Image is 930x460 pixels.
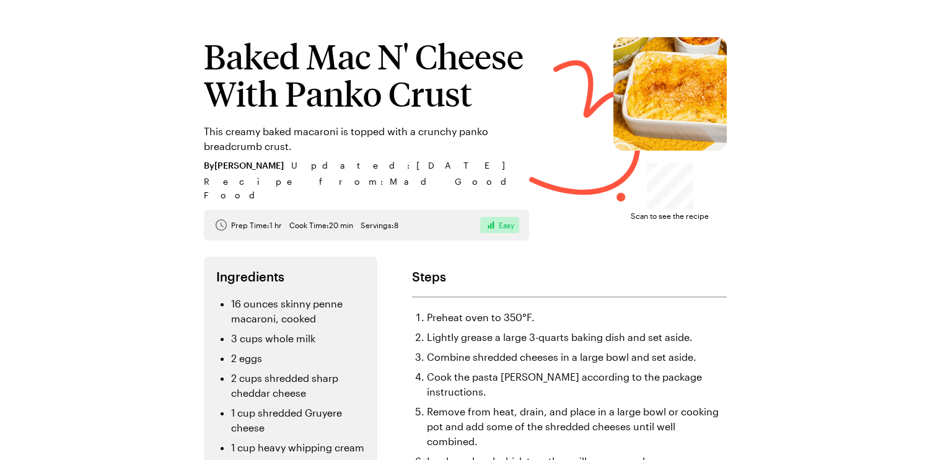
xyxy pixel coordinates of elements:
[231,331,365,346] li: 3 cups whole milk
[231,371,365,400] li: 2 cups shredded sharp cheddar cheese
[499,220,514,230] span: Easy
[204,175,529,202] span: Recipe from: Mad Good Food
[231,440,365,455] li: 1 cup heavy whipping cream
[427,330,727,345] li: Lightly grease a large 3-quarts baking dish and set aside.
[216,269,365,284] h2: Ingredients
[613,37,727,151] img: Baked Mac N' Cheese With Panko Crust
[291,159,517,172] span: Updated : [DATE]
[427,369,727,399] li: Cook the pasta [PERSON_NAME] according to the package instructions.
[427,350,727,365] li: Combine shredded cheeses in a large bowl and set aside.
[361,220,398,230] span: Servings: 8
[204,124,529,154] p: This creamy baked macaroni is topped with a crunchy panko breadcrumb crust.
[412,269,727,284] h2: Steps
[631,210,709,222] span: Scan to see the recipe
[204,159,284,172] span: By [PERSON_NAME]
[231,351,365,366] li: 2 eggs
[289,220,353,230] span: Cook Time: 20 min
[427,310,727,325] li: Preheat oven to 350°F.
[231,220,282,230] span: Prep Time: 1 hr
[204,37,529,112] h1: Baked Mac N' Cheese With Panko Crust
[231,296,365,326] li: 16 ounces skinny penne macaroni, cooked
[427,404,727,449] li: Remove from heat, drain, and place in a large bowl or cooking pot and add some of the shredded ch...
[231,405,365,435] li: 1 cup shredded Gruyere cheese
